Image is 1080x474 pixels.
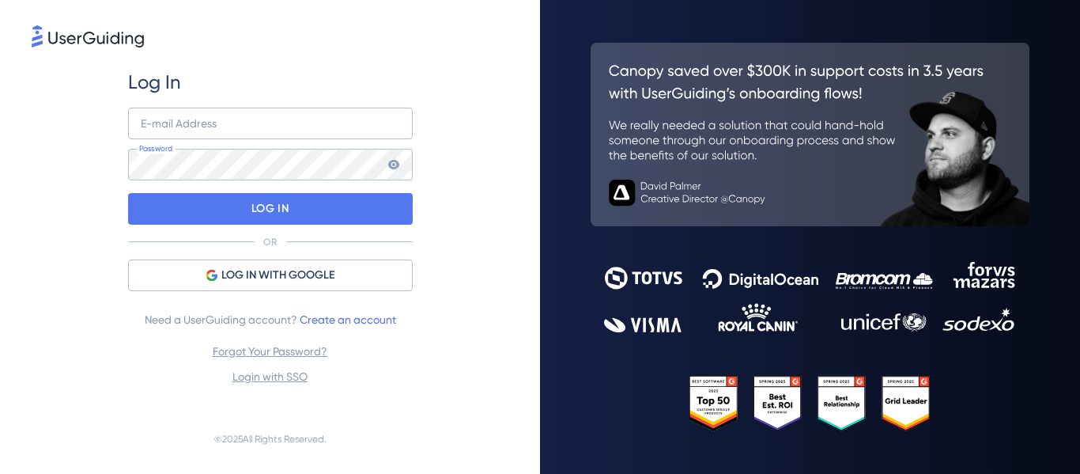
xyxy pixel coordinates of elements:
span: Log In [128,70,181,95]
p: LOG IN [251,196,289,222]
span: Need a UserGuiding account? [145,310,396,329]
input: example@company.com [128,108,413,139]
a: Forgot Your Password? [213,345,327,358]
span: LOG IN WITH GOOGLE [221,266,334,285]
img: 8faab4ba6bc7696a72372aa768b0286c.svg [32,25,144,47]
img: 26c0aa7c25a843aed4baddd2b5e0fa68.svg [591,43,1029,226]
p: OR [263,236,277,248]
a: Create an account [300,313,396,326]
img: 25303e33045975176eb484905ab012ff.svg [689,376,931,431]
span: © 2025 All Rights Reserved. [214,430,327,449]
a: Login with SSO [232,370,308,383]
img: 9302ce2ac39453076f5bc0f2f2ca889b.svg [604,262,1017,332]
